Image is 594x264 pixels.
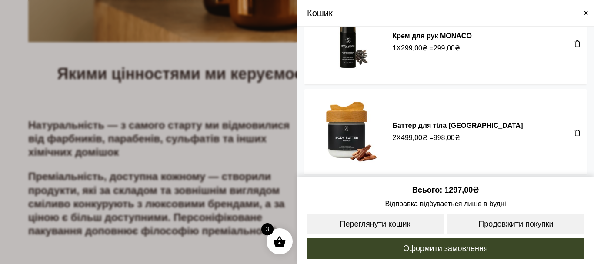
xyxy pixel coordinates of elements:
span: Всього [412,186,444,194]
span: = [429,133,460,143]
bdi: 1297,00 [444,186,479,194]
span: ₴ [422,43,427,53]
div: X [392,43,570,53]
bdi: 998,00 [434,134,460,141]
span: Відправка відбувається лише в будні [306,198,585,209]
a: Крем для рук MONACO [392,32,471,40]
span: Кошик [307,7,333,20]
bdi: 299,00 [434,44,460,52]
a: Переглянути кошик [306,213,444,235]
span: 2 [392,133,396,143]
a: Баттер для тіла [GEOGRAPHIC_DATA] [392,122,523,129]
div: X [392,133,570,143]
a: Продовжити покупки [447,213,585,235]
span: 1 [392,43,396,53]
span: ₴ [455,133,460,143]
span: = [429,43,460,53]
bdi: 499,00 [401,134,427,141]
a: Оформити замовлення [306,237,585,260]
span: ₴ [473,186,479,194]
span: ₴ [455,43,460,53]
span: 3 [261,223,274,235]
bdi: 299,00 [401,44,427,52]
span: ₴ [422,133,427,143]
